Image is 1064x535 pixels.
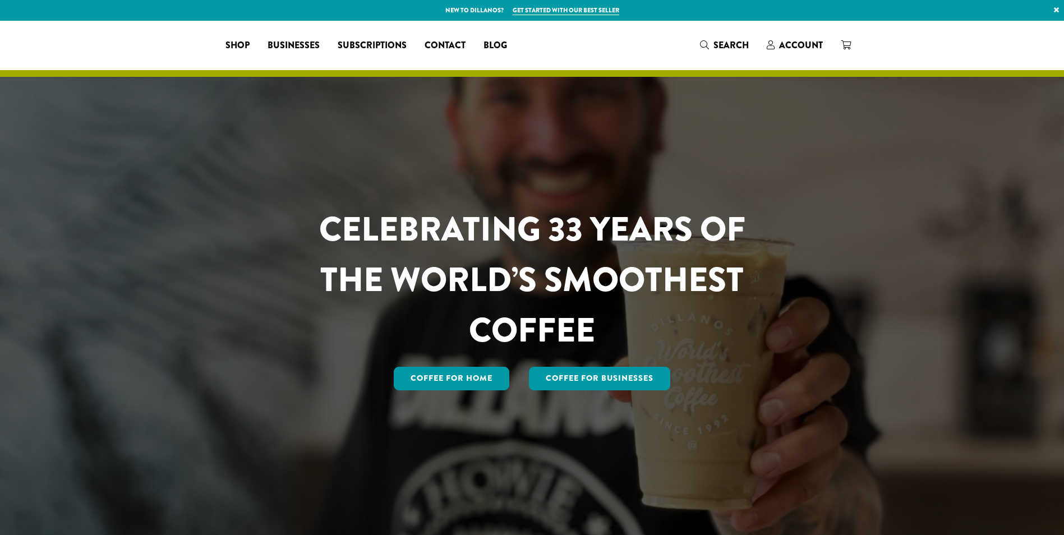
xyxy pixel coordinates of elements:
a: Search [691,36,758,54]
span: Account [779,39,823,52]
a: Shop [217,36,259,54]
span: Businesses [268,39,320,53]
span: Blog [483,39,507,53]
span: Search [713,39,749,52]
h1: CELEBRATING 33 YEARS OF THE WORLD’S SMOOTHEST COFFEE [286,204,779,356]
a: Get started with our best seller [513,6,619,15]
span: Subscriptions [338,39,407,53]
a: Coffee for Home [394,367,509,390]
span: Contact [425,39,466,53]
a: Coffee For Businesses [529,367,670,390]
span: Shop [225,39,250,53]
